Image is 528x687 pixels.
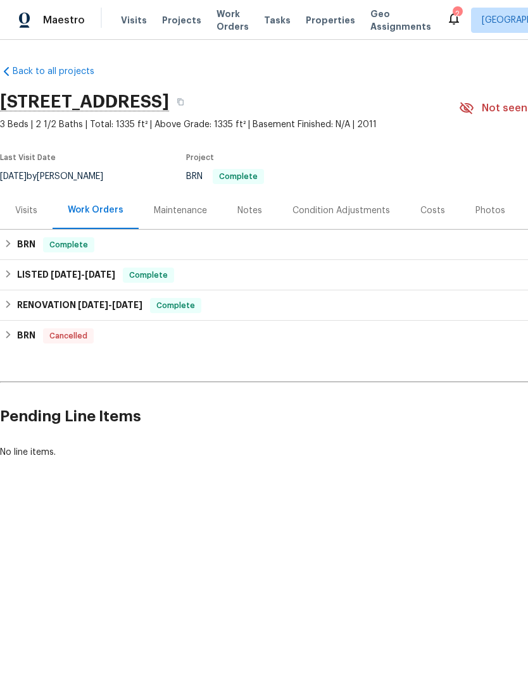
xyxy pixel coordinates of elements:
[68,204,123,216] div: Work Orders
[217,8,249,33] span: Work Orders
[169,90,192,113] button: Copy Address
[78,300,142,309] span: -
[85,270,115,279] span: [DATE]
[453,8,462,20] div: 2
[186,172,264,181] span: BRN
[420,204,445,217] div: Costs
[112,300,142,309] span: [DATE]
[78,300,108,309] span: [DATE]
[162,14,201,27] span: Projects
[17,328,35,343] h6: BRN
[186,154,214,161] span: Project
[44,330,92,342] span: Cancelled
[306,14,355,27] span: Properties
[17,298,142,313] h6: RENOVATION
[370,8,431,33] span: Geo Assignments
[121,14,147,27] span: Visits
[151,299,200,312] span: Complete
[124,269,173,282] span: Complete
[51,270,115,279] span: -
[264,16,291,25] span: Tasks
[17,237,35,252] h6: BRN
[292,204,390,217] div: Condition Adjustments
[17,268,115,283] h6: LISTED
[214,173,263,180] span: Complete
[51,270,81,279] span: [DATE]
[43,14,85,27] span: Maestro
[237,204,262,217] div: Notes
[475,204,505,217] div: Photos
[44,238,93,251] span: Complete
[154,204,207,217] div: Maintenance
[15,204,37,217] div: Visits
